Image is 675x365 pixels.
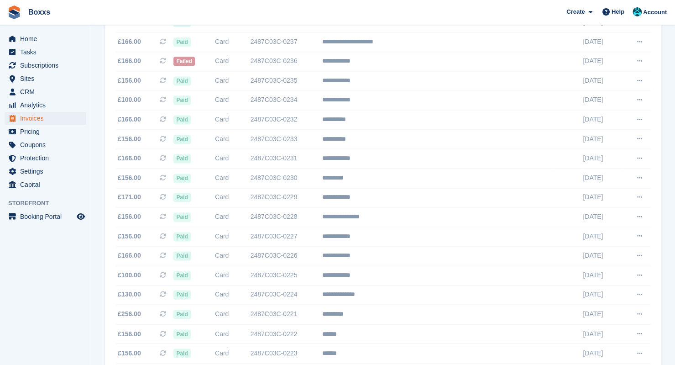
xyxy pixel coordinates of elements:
[20,138,75,151] span: Coupons
[20,99,75,111] span: Analytics
[75,211,86,222] a: Preview store
[20,59,75,72] span: Subscriptions
[5,125,86,138] a: menu
[5,138,86,151] a: menu
[20,178,75,191] span: Capital
[5,112,86,125] a: menu
[20,165,75,178] span: Settings
[20,125,75,138] span: Pricing
[8,199,91,208] span: Storefront
[5,46,86,58] a: menu
[20,46,75,58] span: Tasks
[5,32,86,45] a: menu
[5,165,86,178] a: menu
[20,85,75,98] span: CRM
[5,210,86,223] a: menu
[20,210,75,223] span: Booking Portal
[566,7,585,16] span: Create
[633,7,642,16] img: Graham Buchan
[5,85,86,98] a: menu
[5,72,86,85] a: menu
[25,5,54,20] a: Boxxs
[5,178,86,191] a: menu
[20,72,75,85] span: Sites
[5,99,86,111] a: menu
[5,59,86,72] a: menu
[612,7,624,16] span: Help
[7,5,21,19] img: stora-icon-8386f47178a22dfd0bd8f6a31ec36ba5ce8667c1dd55bd0f319d3a0aa187defe.svg
[20,152,75,164] span: Protection
[20,32,75,45] span: Home
[5,152,86,164] a: menu
[643,8,667,17] span: Account
[20,112,75,125] span: Invoices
